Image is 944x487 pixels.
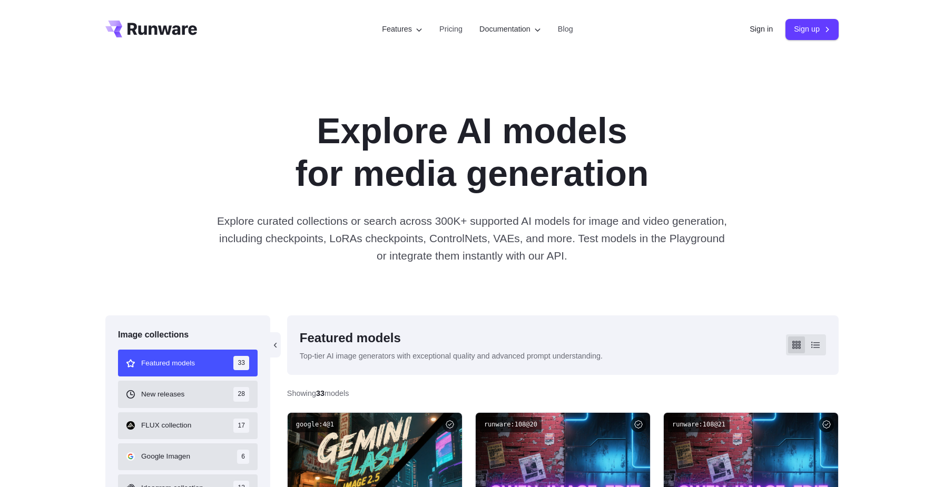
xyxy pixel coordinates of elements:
[118,350,258,376] button: Featured models 33
[141,451,190,462] span: Google Imagen
[179,110,765,195] h1: Explore AI models for media generation
[237,450,249,464] span: 6
[118,412,258,439] button: FLUX collection 17
[141,389,184,400] span: New releases
[479,23,541,35] label: Documentation
[141,420,191,431] span: FLUX collection
[287,387,349,400] div: Showing models
[105,21,197,37] a: Go to /
[785,19,839,39] a: Sign up
[118,381,258,408] button: New releases 28
[292,417,338,432] code: google:4@1
[382,23,422,35] label: Features
[750,23,773,35] a: Sign in
[270,332,281,357] button: ‹
[233,419,249,433] span: 17
[118,328,258,342] div: Image collections
[215,212,729,265] p: Explore curated collections or search across 300K+ supported AI models for image and video genera...
[316,389,324,397] strong: 33
[300,350,603,362] p: Top-tier AI image generators with exceptional quality and advanced prompt understanding.
[233,356,249,370] span: 33
[300,328,603,348] div: Featured models
[439,23,463,35] a: Pricing
[558,23,573,35] a: Blog
[668,417,730,432] code: runware:108@21
[118,443,258,470] button: Google Imagen 6
[480,417,542,432] code: runware:108@20
[233,387,249,401] span: 28
[141,357,195,369] span: Featured models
